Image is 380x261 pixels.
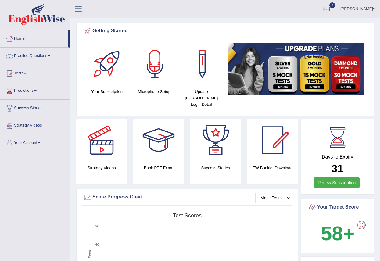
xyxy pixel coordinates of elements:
h4: EW Booklet Download [247,165,298,171]
a: Predictions [0,82,70,98]
h4: Your Subscription [86,88,127,95]
b: 58+ [321,222,354,245]
div: Your Target Score [308,203,367,212]
img: small5.jpg [228,43,364,95]
a: Renew Subscription [314,177,360,188]
span: 0 [329,2,335,8]
div: Score Progress Chart [83,193,291,202]
text: 90 [95,224,99,228]
a: Tests [0,65,70,80]
div: Getting Started [83,27,367,36]
a: Practice Questions [0,48,70,63]
a: Your Account [0,134,70,150]
tspan: Test scores [173,213,202,219]
a: Strategy Videos [0,117,70,132]
h4: Days to Expiry [308,154,367,160]
h4: Book PTE Exam [133,165,184,171]
b: 31 [332,163,343,174]
h4: Success Stories [190,165,241,171]
h4: Update [PERSON_NAME] Login Detail [181,88,222,108]
h4: Microphone Setup [134,88,175,95]
text: 60 [95,243,99,246]
h4: Strategy Videos [76,165,127,171]
a: Home [0,30,68,45]
tspan: Score [88,249,92,259]
a: Success Stories [0,100,70,115]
